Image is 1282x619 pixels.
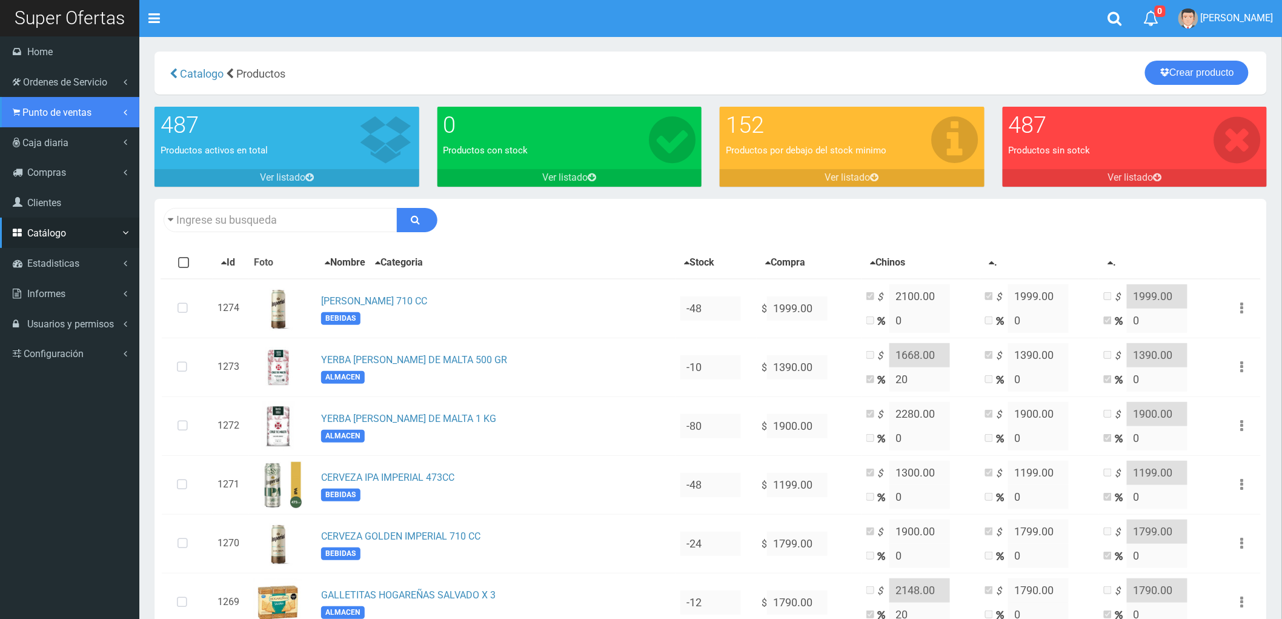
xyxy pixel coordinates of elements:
span: 0 [1155,5,1166,17]
i: $ [877,408,889,422]
font: 487 [161,112,199,138]
span: ALMACEN [321,606,364,619]
font: Productos sin sotck [1009,145,1091,156]
td: $ [757,279,862,338]
button: Compra [762,255,809,270]
button: . [1104,255,1120,270]
button: Stock [680,255,718,270]
i: $ [996,526,1008,540]
a: YERBA [PERSON_NAME] DE MALTA 500 GR [321,354,507,366]
img: ... [254,461,302,509]
font: Ver listado [825,172,871,183]
i: $ [1115,526,1127,540]
i: $ [877,584,889,598]
a: CERVEZA IPA IMPERIAL 473CC [321,472,454,483]
i: $ [1115,467,1127,481]
span: BEBIDAS [321,489,360,501]
span: Informes [27,288,65,299]
a: Ver listado [720,169,985,187]
img: ... [254,284,302,333]
a: Ver listado [154,169,419,187]
button: Nombre [321,255,369,270]
span: Usuarios y permisos [27,318,114,330]
a: Ver listado [437,169,702,187]
a: [PERSON_NAME] 710 CC [321,295,427,307]
i: $ [877,467,889,481]
span: Productos [236,67,285,80]
span: ALMACEN [321,430,364,443]
span: [PERSON_NAME] [1201,12,1274,24]
i: $ [996,349,1008,363]
font: Ver listado [542,172,588,183]
td: $ [757,514,862,573]
font: Productos por debajo del stock minimo [726,145,886,156]
span: Catálogo [27,227,66,239]
button: Chinos [866,255,909,270]
th: Foto [249,247,316,279]
a: Ver listado [1003,169,1267,187]
a: Crear producto [1145,61,1249,85]
td: $ [757,455,862,514]
a: Catalogo [178,67,224,80]
td: 1271 [213,455,249,514]
td: 1274 [213,279,249,338]
i: $ [1115,349,1127,363]
span: Punto de ventas [22,107,91,118]
span: Home [27,46,53,58]
td: 1270 [213,514,249,573]
td: $ [757,338,862,396]
a: CERVEZA GOLDEN IMPERIAL 710 CC [321,530,480,542]
span: Configuración [24,348,84,360]
img: ... [254,343,302,392]
i: $ [877,526,889,540]
button: Id [218,255,239,270]
img: ... [262,402,295,450]
i: $ [996,408,1008,422]
span: Caja diaria [22,137,68,149]
span: BEBIDAS [321,547,360,560]
input: Ingrese su busqueda [164,208,397,232]
span: BEBIDAS [321,312,360,325]
a: YERBA [PERSON_NAME] DE MALTA 1 KG [321,413,496,424]
td: $ [757,396,862,455]
font: 152 [726,112,764,138]
font: Productos activos en total [161,145,268,156]
button: Categoria [371,255,427,270]
img: ... [254,520,302,568]
i: $ [996,584,1008,598]
i: $ [1115,584,1127,598]
i: $ [996,467,1008,481]
i: $ [877,349,889,363]
span: Clientes [27,197,61,209]
i: $ [996,290,1008,304]
td: 1273 [213,338,249,396]
td: 1272 [213,396,249,455]
span: Compras [27,167,66,178]
i: $ [877,290,889,304]
button: . [985,255,1001,270]
span: Super Ofertas [15,7,125,28]
a: GALLETITAS HOGAREÑAS SALVADO X 3 [321,589,496,601]
span: ALMACEN [321,371,364,384]
font: Productos con stock [443,145,528,156]
img: User Image [1178,8,1198,28]
i: $ [1115,290,1127,304]
font: 487 [1009,112,1047,138]
span: Ordenes de Servicio [23,76,107,88]
font: Ver listado [260,172,305,183]
font: Ver listado [1108,172,1153,183]
span: Estadisticas [27,258,79,269]
span: Catalogo [180,67,224,80]
i: $ [1115,408,1127,422]
font: 0 [443,112,456,138]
